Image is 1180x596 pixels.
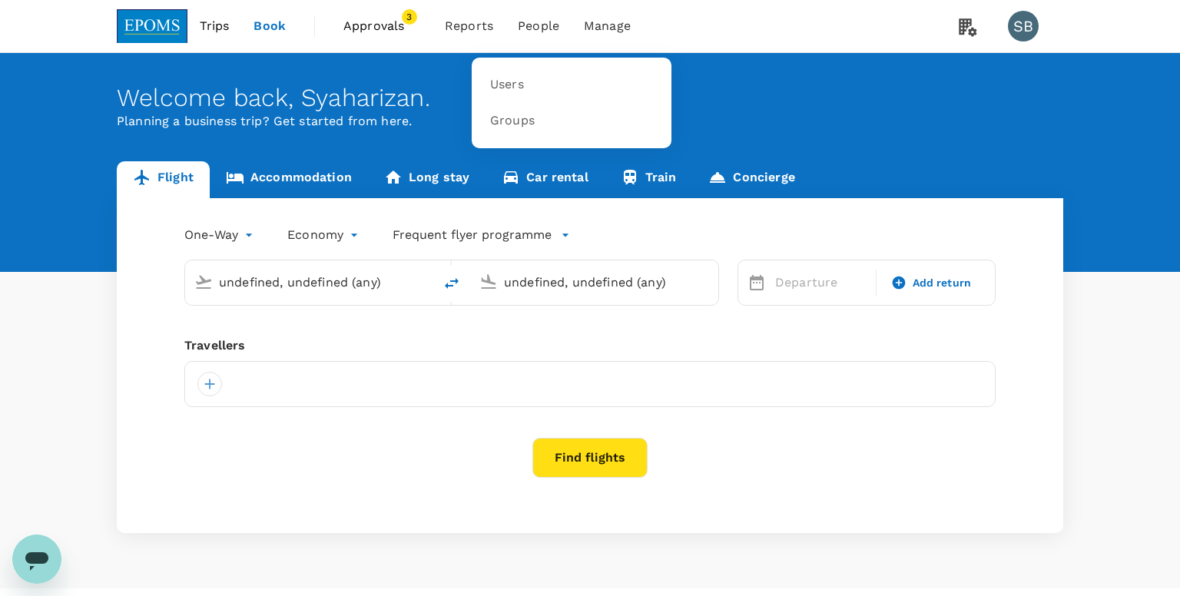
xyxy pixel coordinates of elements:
[504,270,686,294] input: Going to
[117,9,187,43] img: EPOMS SDN BHD
[117,84,1063,112] div: Welcome back , Syaharizan .
[913,275,972,291] span: Add return
[254,17,286,35] span: Book
[117,161,210,198] a: Flight
[1008,11,1039,41] div: SB
[12,535,61,584] iframe: Button to launch messaging window
[402,9,417,25] span: 3
[184,336,996,355] div: Travellers
[433,265,470,302] button: delete
[486,161,605,198] a: Car rental
[393,226,552,244] p: Frequent flyer programme
[184,223,257,247] div: One-Way
[393,226,570,244] button: Frequent flyer programme
[219,270,401,294] input: Depart from
[117,112,1063,131] p: Planning a business trip? Get started from here.
[775,273,867,292] p: Departure
[445,17,493,35] span: Reports
[518,17,559,35] span: People
[584,17,631,35] span: Manage
[200,17,230,35] span: Trips
[368,161,486,198] a: Long stay
[423,280,426,283] button: Open
[692,161,810,198] a: Concierge
[708,280,711,283] button: Open
[605,161,693,198] a: Train
[210,161,368,198] a: Accommodation
[532,438,648,478] button: Find flights
[343,17,420,35] span: Approvals
[287,223,362,247] div: Economy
